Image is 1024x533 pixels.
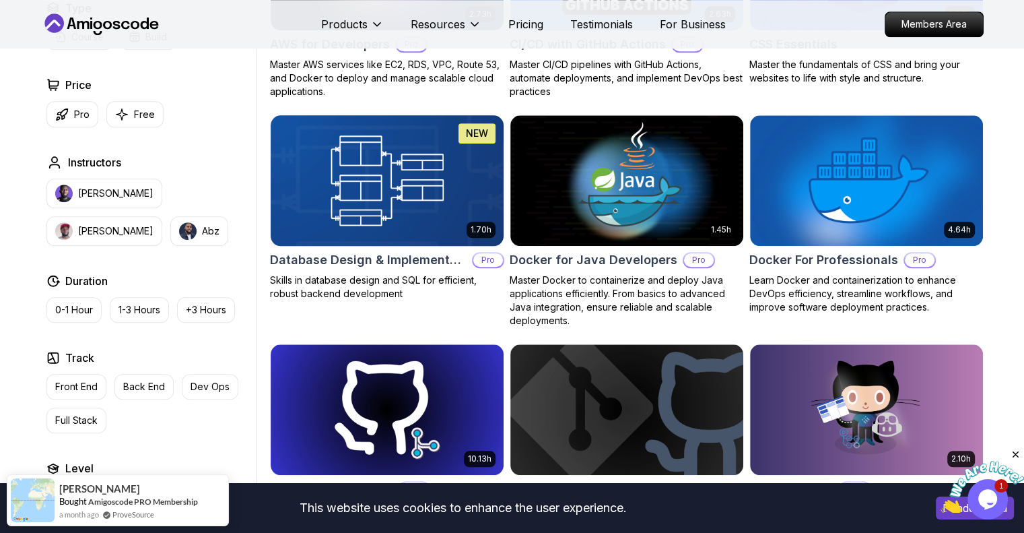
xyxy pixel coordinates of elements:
[399,482,429,496] p: Pro
[46,101,98,127] button: Pro
[182,374,238,400] button: Dev Ops
[471,224,491,235] p: 1.70h
[411,16,481,43] button: Resources
[941,449,1024,513] iframe: chat widget
[271,344,504,475] img: Git for Professionals card
[270,115,504,301] a: Database Design & Implementation card1.70hNEWDatabase Design & ImplementationProSkills in databas...
[65,77,92,93] h2: Price
[570,16,633,32] a: Testimonials
[186,303,226,317] p: +3 Hours
[750,344,983,475] img: GitHub Toolkit card
[468,453,491,464] p: 10.13h
[59,483,140,495] span: [PERSON_NAME]
[749,344,984,530] a: GitHub Toolkit card2.10hGitHub ToolkitProMaster GitHub Toolkit to enhance your development workfl...
[110,297,169,323] button: 1-3 Hours
[270,480,392,499] h2: Git for Professionals
[265,112,509,249] img: Database Design & Implementation card
[411,16,465,32] p: Resources
[65,350,94,366] h2: Track
[88,497,198,507] a: Amigoscode PRO Membership
[46,179,162,208] button: instructor img[PERSON_NAME]
[510,480,669,499] h2: Git & GitHub Fundamentals
[170,216,228,246] button: instructor imgAbz
[750,115,983,246] img: Docker For Professionals card
[118,303,160,317] p: 1-3 Hours
[510,58,744,98] p: Master CI/CD pipelines with GitHub Actions, automate deployments, and implement DevOps best pract...
[78,187,153,200] p: [PERSON_NAME]
[510,115,743,246] img: Docker for Java Developers card
[510,115,744,327] a: Docker for Java Developers card1.45hDocker for Java DevelopersProMaster Docker to containerize an...
[191,380,230,394] p: Dev Ops
[321,16,368,32] p: Products
[46,216,162,246] button: instructor img[PERSON_NAME]
[114,374,174,400] button: Back End
[123,380,165,394] p: Back End
[11,478,55,522] img: provesource social proof notification image
[78,224,153,238] p: [PERSON_NAME]
[510,344,743,475] img: Git & GitHub Fundamentals card
[885,11,984,37] a: Members Area
[46,297,102,323] button: 0-1 Hour
[134,108,155,121] p: Free
[270,251,467,270] h2: Database Design & Implementation
[749,58,984,85] p: Master the fundamentals of CSS and bring your websites to life with style and structure.
[112,509,154,520] a: ProveSource
[936,497,1014,520] button: Accept cookies
[55,185,73,202] img: instructor img
[65,273,108,289] h2: Duration
[749,251,898,270] h2: Docker For Professionals
[106,101,164,127] button: Free
[948,224,971,235] p: 4.64h
[59,496,87,507] span: Bought
[473,253,503,267] p: Pro
[749,274,984,314] p: Learn Docker and containerization to enhance DevOps efficiency, streamline workflows, and improve...
[46,408,106,433] button: Full Stack
[749,115,984,314] a: Docker For Professionals card4.64hDocker For ProfessionalsProLearn Docker and containerization to...
[510,344,744,516] a: Git & GitHub Fundamentals cardGit & GitHub FundamentalsLearn the fundamentals of Git and GitHub.
[68,154,121,170] h2: Instructors
[46,374,106,400] button: Front End
[65,460,94,476] h2: Level
[711,224,731,235] p: 1.45h
[466,127,488,140] p: NEW
[270,274,504,301] p: Skills in database design and SQL for efficient, robust backend development
[59,509,99,520] span: a month ago
[684,253,714,267] p: Pro
[179,222,197,240] img: instructor img
[885,12,983,36] p: Members Area
[202,224,219,238] p: Abz
[55,380,98,394] p: Front End
[74,108,90,121] p: Pro
[905,253,934,267] p: Pro
[508,16,543,32] a: Pricing
[660,16,726,32] a: For Business
[840,482,870,496] p: Pro
[10,493,916,523] div: This website uses cookies to enhance the user experience.
[177,297,235,323] button: +3 Hours
[510,274,744,327] p: Master Docker to containerize and deploy Java applications efficiently. From basics to advanced J...
[510,251,677,270] h2: Docker for Java Developers
[55,414,98,427] p: Full Stack
[321,16,384,43] button: Products
[55,303,93,317] p: 0-1 Hour
[55,222,73,240] img: instructor img
[749,480,833,499] h2: GitHub Toolkit
[270,58,504,98] p: Master AWS services like EC2, RDS, VPC, Route 53, and Docker to deploy and manage scalable cloud ...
